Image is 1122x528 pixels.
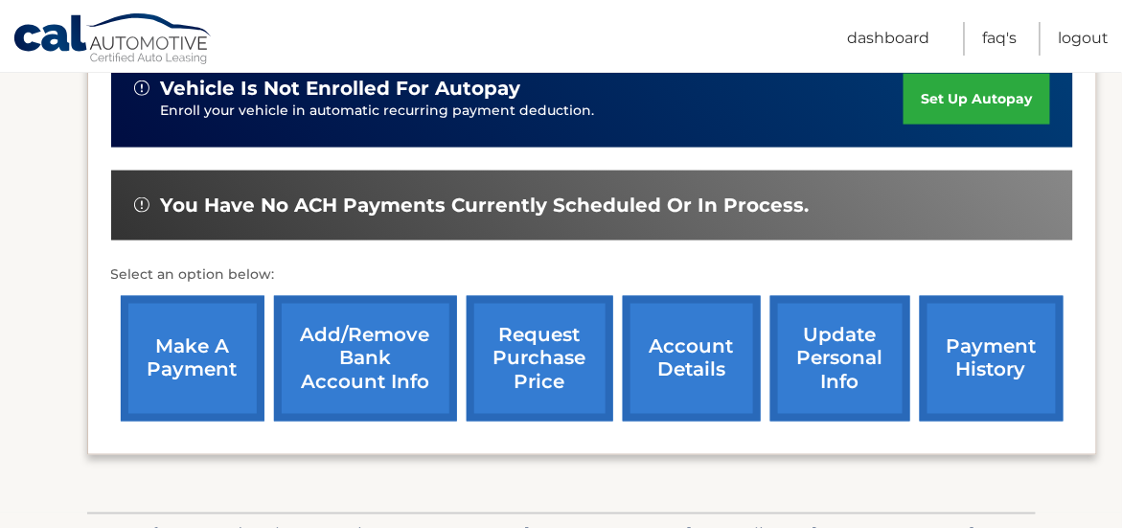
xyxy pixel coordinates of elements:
a: FAQ's [983,22,1018,56]
span: You have no ACH payments currently scheduled or in process. [161,194,810,218]
a: Add/Remove bank account info [274,296,457,422]
img: alert-white.svg [134,80,149,96]
a: Cal Automotive [12,12,214,68]
a: request purchase price [467,296,613,422]
a: Dashboard [847,22,929,56]
a: set up autopay [904,74,1049,125]
p: Select an option below: [111,264,1073,287]
p: Enroll your vehicle in automatic recurring payment deduction. [161,101,904,122]
img: alert-white.svg [134,197,149,213]
a: account details [623,296,761,422]
a: Logout [1059,22,1110,56]
a: make a payment [121,296,264,422]
a: update personal info [770,296,910,422]
a: payment history [920,296,1064,422]
span: vehicle is not enrolled for autopay [161,77,521,101]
